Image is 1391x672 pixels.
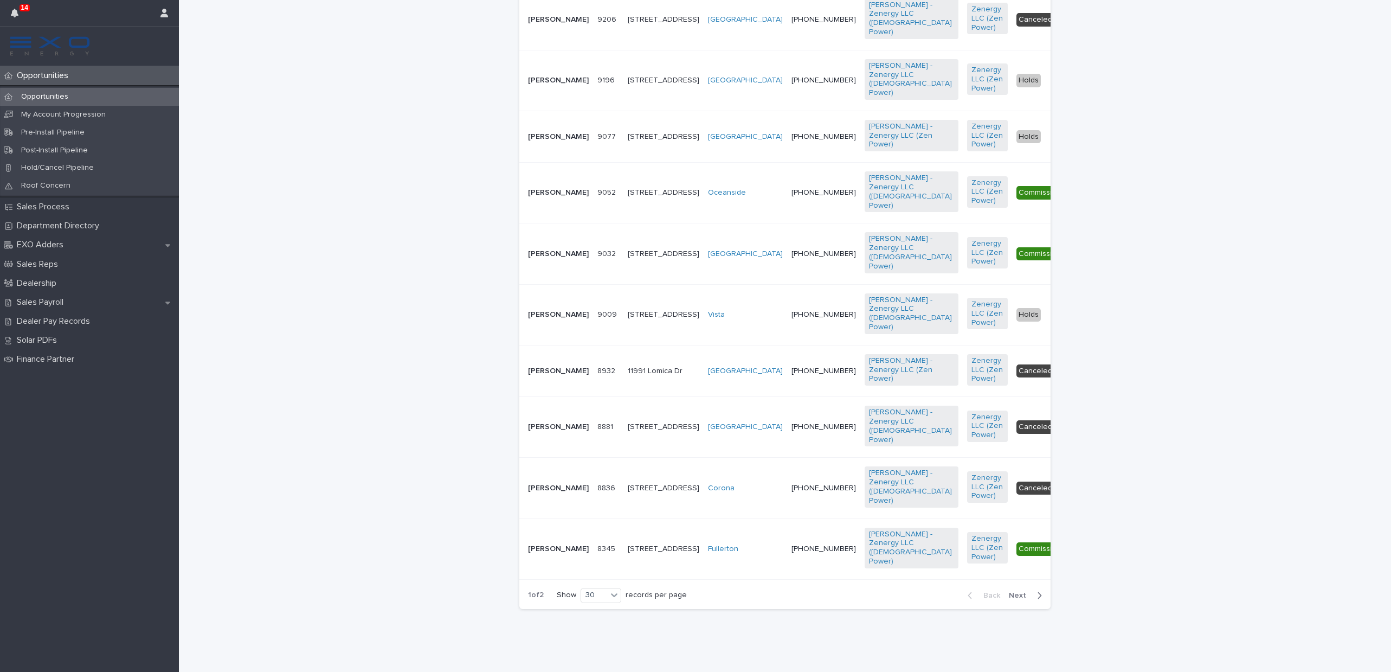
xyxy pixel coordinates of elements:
[581,590,607,601] div: 30
[959,591,1004,600] button: Back
[528,545,589,554] p: [PERSON_NAME]
[1004,591,1051,600] button: Next
[708,132,783,142] a: [GEOGRAPHIC_DATA]
[528,310,589,319] p: [PERSON_NAME]
[597,13,619,24] p: 9206
[597,364,617,376] p: 8932
[708,310,725,319] a: Vista
[12,110,114,119] p: My Account Progression
[971,473,1003,501] a: Zenergy LLC (Zen Power)
[971,178,1003,206] a: Zenergy LLC (Zen Power)
[791,16,856,23] a: [PHONE_NUMBER]
[791,250,856,258] a: [PHONE_NUMBER]
[1016,186,1072,200] div: Commissioned
[12,297,72,308] p: Sales Payroll
[9,35,91,57] img: FKS5r6ZBThi8E5hshIGi
[708,545,738,554] a: Fullerton
[519,111,1220,162] tr: [PERSON_NAME]90779077 [STREET_ADDRESS][GEOGRAPHIC_DATA] [PHONE_NUMBER][PERSON_NAME] - Zenergy LLC...
[12,316,99,327] p: Dealer Pay Records
[628,367,699,376] p: 11991 Lomica Dr
[869,356,954,383] a: [PERSON_NAME] - Zenergy LLC (Zen Power)
[869,530,954,566] a: [PERSON_NAME] - Zenergy LLC ([DEMOGRAPHIC_DATA] Power)
[1016,364,1054,378] div: Canceled
[628,249,699,259] p: [STREET_ADDRESS]
[791,76,856,84] a: [PHONE_NUMBER]
[628,545,699,554] p: [STREET_ADDRESS]
[791,423,856,431] a: [PHONE_NUMBER]
[1016,542,1072,556] div: Commissioned
[519,163,1220,223] tr: [PERSON_NAME]90529052 [STREET_ADDRESS]Oceanside [PHONE_NUMBER][PERSON_NAME] - Zenergy LLC ([DEMOG...
[12,278,65,289] p: Dealership
[977,592,1000,599] span: Back
[12,240,72,250] p: EXO Adders
[519,345,1220,396] tr: [PERSON_NAME]89328932 11991 Lomica Dr[GEOGRAPHIC_DATA] [PHONE_NUMBER][PERSON_NAME] - Zenergy LLC ...
[528,76,589,85] p: [PERSON_NAME]
[12,259,67,270] p: Sales Reps
[1016,420,1054,434] div: Canceled
[12,335,66,345] p: Solar PDFs
[708,484,735,493] a: Corona
[12,354,83,364] p: Finance Partner
[528,15,589,24] p: [PERSON_NAME]
[21,4,28,11] p: 14
[869,234,954,271] a: [PERSON_NAME] - Zenergy LLC ([DEMOGRAPHIC_DATA] Power)
[519,397,1220,458] tr: [PERSON_NAME]88818881 [STREET_ADDRESS][GEOGRAPHIC_DATA] [PHONE_NUMBER][PERSON_NAME] - Zenergy LLC...
[971,534,1003,561] a: Zenergy LLC (Zen Power)
[628,188,699,197] p: [STREET_ADDRESS]
[12,181,79,190] p: Roof Concern
[628,15,699,24] p: [STREET_ADDRESS]
[12,221,108,231] p: Department Directory
[869,469,954,505] a: [PERSON_NAME] - Zenergy LLC ([DEMOGRAPHIC_DATA] Power)
[971,122,1003,149] a: Zenergy LLC (Zen Power)
[971,66,1003,93] a: Zenergy LLC (Zen Power)
[519,50,1220,111] tr: [PERSON_NAME]91969196 [STREET_ADDRESS][GEOGRAPHIC_DATA] [PHONE_NUMBER][PERSON_NAME] - Zenergy LLC...
[791,367,856,375] a: [PHONE_NUMBER]
[519,223,1220,284] tr: [PERSON_NAME]90329032 [STREET_ADDRESS][GEOGRAPHIC_DATA] [PHONE_NUMBER][PERSON_NAME] - Zenergy LLC...
[597,308,619,319] p: 9009
[519,519,1220,579] tr: [PERSON_NAME]83458345 [STREET_ADDRESS]Fullerton [PHONE_NUMBER][PERSON_NAME] - Zenergy LLC ([DEMOG...
[1016,130,1041,144] div: Holds
[519,284,1220,345] tr: [PERSON_NAME]90099009 [STREET_ADDRESS]Vista [PHONE_NUMBER][PERSON_NAME] - Zenergy LLC ([DEMOGRAPH...
[628,484,699,493] p: [STREET_ADDRESS]
[597,186,618,197] p: 9052
[971,300,1003,327] a: Zenergy LLC (Zen Power)
[869,122,954,149] a: [PERSON_NAME] - Zenergy LLC (Zen Power)
[1016,13,1054,27] div: Canceled
[12,92,77,101] p: Opportunities
[791,484,856,492] a: [PHONE_NUMBER]
[708,423,783,432] a: [GEOGRAPHIC_DATA]
[869,408,954,444] a: [PERSON_NAME] - Zenergy LLC ([DEMOGRAPHIC_DATA] Power)
[628,132,699,142] p: [STREET_ADDRESS]
[597,74,617,85] p: 9196
[528,249,589,259] p: [PERSON_NAME]
[708,76,783,85] a: [GEOGRAPHIC_DATA]
[971,5,1003,32] a: Zenergy LLC (Zen Power)
[528,367,589,376] p: [PERSON_NAME]
[869,174,954,210] a: [PERSON_NAME] - Zenergy LLC ([DEMOGRAPHIC_DATA] Power)
[791,133,856,140] a: [PHONE_NUMBER]
[597,482,617,493] p: 8836
[628,310,699,319] p: [STREET_ADDRESS]
[791,189,856,196] a: [PHONE_NUMBER]
[12,128,93,137] p: Pre-Install Pipeline
[12,163,102,172] p: Hold/Cancel Pipeline
[869,296,954,332] a: [PERSON_NAME] - Zenergy LLC ([DEMOGRAPHIC_DATA] Power)
[1016,74,1041,87] div: Holds
[628,423,699,432] p: [STREET_ADDRESS]
[12,202,78,212] p: Sales Process
[1016,247,1072,261] div: Commissioned
[628,76,699,85] p: [STREET_ADDRESS]
[597,542,617,554] p: 8345
[791,545,856,553] a: [PHONE_NUMBER]
[519,458,1220,519] tr: [PERSON_NAME]88368836 [STREET_ADDRESS]Corona [PHONE_NUMBER][PERSON_NAME] - Zenergy LLC ([DEMOGRAP...
[791,311,856,318] a: [PHONE_NUMBER]
[708,367,783,376] a: [GEOGRAPHIC_DATA]
[869,1,954,37] a: [PERSON_NAME] - Zenergy LLC ([DEMOGRAPHIC_DATA] Power)
[11,7,25,26] div: 14
[597,130,618,142] p: 9077
[708,15,783,24] a: [GEOGRAPHIC_DATA]
[12,71,77,81] p: Opportunities
[1009,592,1033,599] span: Next
[528,484,589,493] p: [PERSON_NAME]
[528,132,589,142] p: [PERSON_NAME]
